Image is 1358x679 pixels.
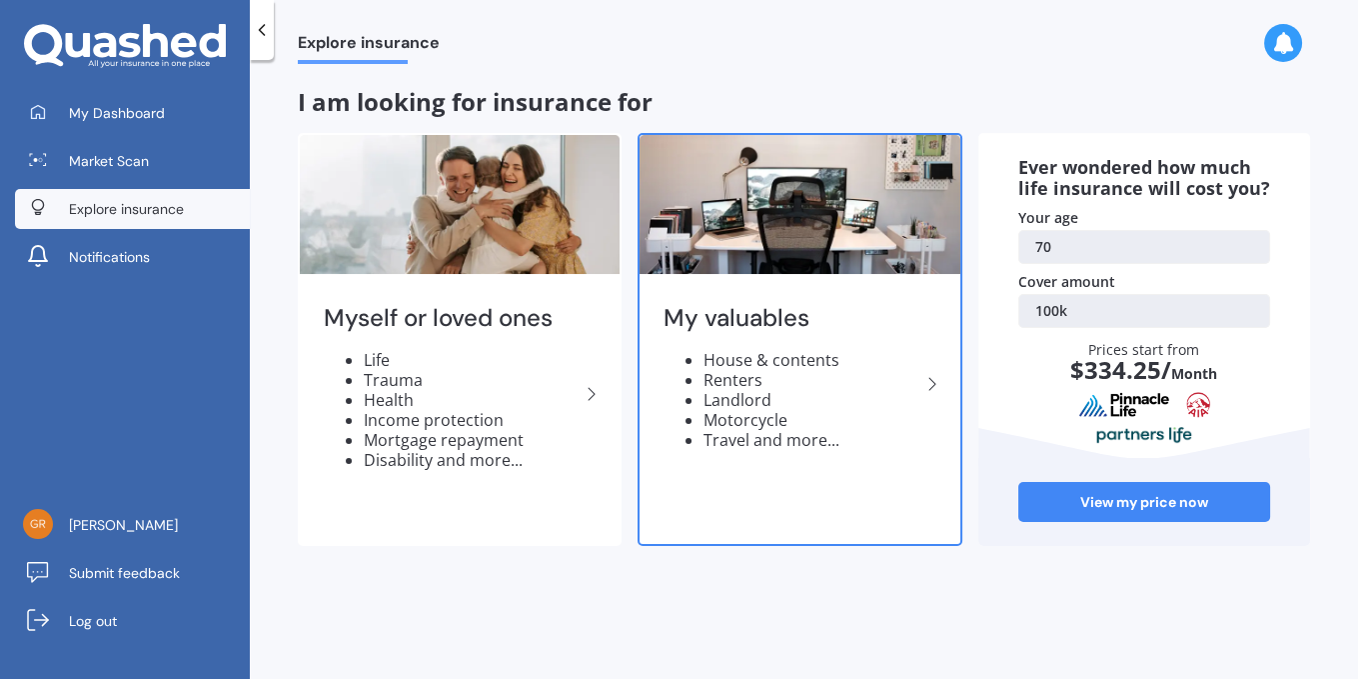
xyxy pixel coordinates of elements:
[15,189,250,229] a: Explore insurance
[1186,392,1210,418] img: aia
[15,237,250,277] a: Notifications
[298,33,440,60] span: Explore insurance
[23,509,53,539] img: 198511ad4881788af653216834e389bf
[69,611,117,631] span: Log out
[15,93,250,133] a: My Dashboard
[69,563,180,583] span: Submit feedback
[69,199,184,219] span: Explore insurance
[703,350,919,370] li: House & contents
[15,505,250,545] a: [PERSON_NAME]
[703,390,919,410] li: Landlord
[69,515,178,535] span: [PERSON_NAME]
[1018,230,1270,264] a: 70
[1018,294,1270,328] a: 100k
[640,135,959,274] img: My valuables
[364,370,580,390] li: Trauma
[364,410,580,430] li: Income protection
[664,303,919,334] h2: My valuables
[703,410,919,430] li: Motorcycle
[324,303,580,334] h2: Myself or loved ones
[364,430,580,450] li: Mortgage repayment
[69,103,165,123] span: My Dashboard
[703,430,919,450] li: Travel and more...
[1018,208,1270,228] div: Your age
[1018,482,1270,522] a: View my price now
[364,350,580,370] li: Life
[1171,364,1217,383] span: Month
[69,247,150,267] span: Notifications
[298,85,653,118] span: I am looking for insurance for
[703,370,919,390] li: Renters
[364,390,580,410] li: Health
[1018,340,1270,428] div: Prices start from
[69,151,149,171] span: Market Scan
[300,135,620,274] img: Myself or loved ones
[15,553,250,593] a: Submit feedback
[364,450,580,470] li: Disability and more...
[1018,157,1270,200] div: Ever wondered how much life insurance will cost you?
[15,141,250,181] a: Market Scan
[1018,272,1270,292] div: Cover amount
[1078,392,1170,418] img: pinnacle
[1096,426,1192,444] img: partnersLife
[15,601,250,641] a: Log out
[1070,353,1171,386] span: $ 334.25 /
